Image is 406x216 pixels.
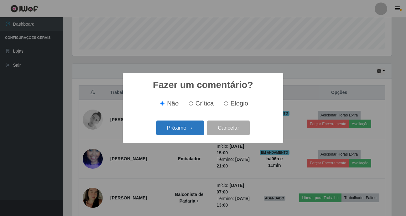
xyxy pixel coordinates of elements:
[189,101,193,105] input: Crítica
[156,121,204,135] button: Próximo →
[167,100,179,107] span: Não
[160,101,164,105] input: Não
[195,100,214,107] span: Crítica
[207,121,250,135] button: Cancelar
[153,79,253,90] h2: Fazer um comentário?
[224,101,228,105] input: Elogio
[231,100,248,107] span: Elogio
